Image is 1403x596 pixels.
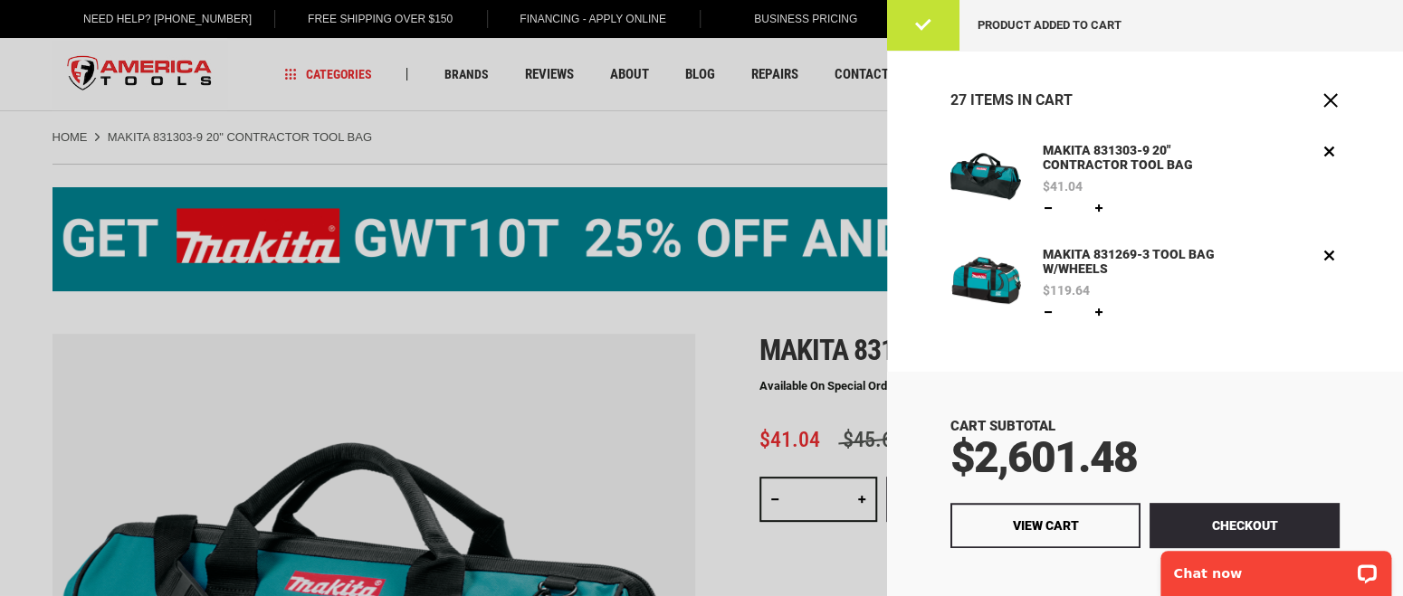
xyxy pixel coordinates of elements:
a: View Cart [950,503,1141,548]
span: 27 [950,91,967,109]
a: MAKITA 831269-3 TOOL BAG W/WHEELS [1038,245,1246,279]
span: $41.04 [1043,180,1083,193]
span: $2,601.48 [950,431,1137,483]
a: MAKITA 831303-9 20" CONTRACTOR TOOL BAG [950,141,1021,218]
span: View Cart [1013,518,1079,533]
button: Close [1322,91,1340,109]
span: Items in Cart [970,91,1073,109]
img: MAKITA 831269-3 TOOL BAG W/WHEELS [950,245,1021,316]
span: Cart Subtotal [950,418,1055,434]
span: Product added to cart [978,18,1121,32]
a: MAKITA 831269-3 TOOL BAG W/WHEELS [950,245,1021,322]
a: MAKITA 831303-9 20" CONTRACTOR TOOL BAG [1038,141,1246,175]
img: MAKITA 831303-9 20" CONTRACTOR TOOL BAG [950,141,1021,212]
iframe: LiveChat chat widget [1149,539,1403,596]
button: Checkout [1150,503,1340,548]
span: $119.64 [1043,284,1090,297]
